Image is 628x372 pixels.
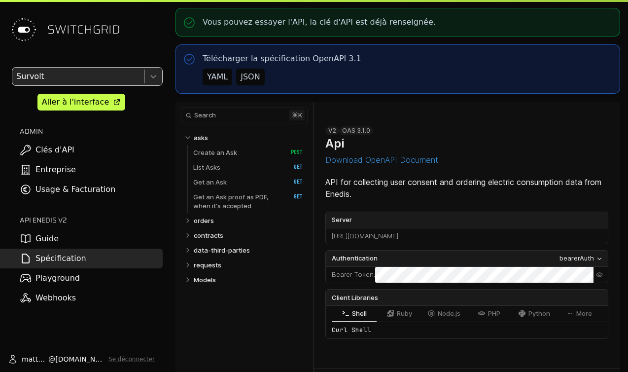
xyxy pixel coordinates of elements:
[289,110,305,120] kbd: ⌘ k
[325,126,339,135] div: v2
[194,243,303,258] a: data-third-parties
[488,310,500,317] span: PHP
[326,290,608,305] div: Client Libraries
[47,22,120,37] span: SWITCHGRID
[332,254,378,263] span: Authentication
[193,175,303,189] a: Get an Ask GET
[326,322,608,338] div: Curl Shell
[332,270,374,280] label: Bearer Token
[241,71,260,83] div: JSON
[397,310,412,317] span: Ruby
[193,148,237,157] p: Create an Ask
[194,213,303,228] a: orders
[326,228,608,244] div: [URL][DOMAIN_NAME]
[339,126,373,135] div: OAS 3.1.0
[194,216,214,225] p: orders
[326,267,375,283] div: :
[20,126,163,136] h2: ADMIN
[207,71,228,83] div: YAML
[438,310,460,317] span: Node.js
[48,354,55,364] span: @
[194,272,303,287] a: Models
[326,212,608,228] label: Server
[557,253,606,264] button: bearerAuth
[283,149,303,156] span: POST
[203,53,361,65] p: Télécharger la spécification OpenAPI 3.1
[325,136,344,150] h1: Api
[8,14,39,45] img: Switchgrid Logo
[55,354,105,364] span: [DOMAIN_NAME]
[194,228,303,243] a: contracts
[528,310,550,317] span: Python
[194,231,223,240] p: contracts
[236,69,264,85] button: JSON
[108,355,155,363] button: Se déconnecter
[194,133,208,142] p: asks
[37,94,125,111] a: Aller à l'interface
[559,254,594,263] div: bearerAuth
[283,179,303,186] span: GET
[193,178,227,186] p: Get an Ask
[20,215,163,225] h2: API ENEDIS v2
[283,193,303,200] span: GET
[325,176,608,200] p: API for collecting user consent and ordering electric consumption data from Enedis.
[22,354,48,364] span: matthieu
[203,16,436,28] p: Vous pouvez essayer l'API, la clé d'API est déjà renseignée.
[42,96,109,108] div: Aller à l'interface
[193,163,220,172] p: List Asks
[325,155,438,164] button: Download OpenAPI Document
[194,260,221,269] p: requests
[194,130,303,145] a: asks
[193,160,303,175] a: List Asks GET
[193,189,303,213] a: Get an Ask proof as PDF, when it's accepted GET
[194,246,250,255] p: data-third-parties
[194,258,303,272] a: requests
[283,164,303,171] span: GET
[352,310,367,317] span: Shell
[193,145,303,160] a: Create an Ask POST
[194,112,216,119] span: Search
[203,69,232,85] button: YAML
[194,275,216,284] p: Models
[193,192,280,210] p: Get an Ask proof as PDF, when it's accepted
